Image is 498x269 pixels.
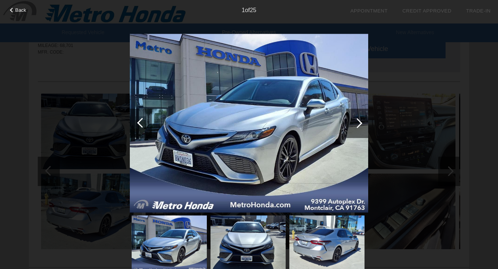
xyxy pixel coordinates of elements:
span: Back [15,7,26,13]
img: d1e87c6a1cd065557e8db8ec5e860475.jpg [130,34,368,213]
a: Appointment [350,8,388,14]
span: 25 [250,7,256,13]
span: 1 [242,7,245,13]
a: Trade-In [466,8,491,14]
a: Credit Approved [402,8,451,14]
